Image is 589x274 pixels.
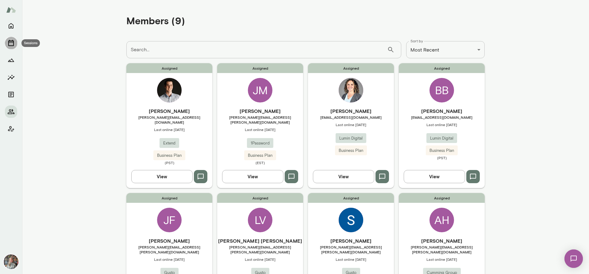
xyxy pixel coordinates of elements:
h6: [PERSON_NAME] [399,237,485,245]
h6: [PERSON_NAME] [217,107,303,115]
h6: [PERSON_NAME] [126,237,212,245]
button: Members [5,106,17,118]
span: Lumin Digital [426,135,457,141]
span: Last online [DATE] [308,257,394,262]
span: [EMAIL_ADDRESS][DOMAIN_NAME] [308,115,394,120]
img: Dean Poplawski [157,78,182,102]
span: (PST) [399,155,485,160]
span: 1Password [247,140,273,146]
span: [EMAIL_ADDRESS][DOMAIN_NAME] [399,115,485,120]
span: Assigned [308,63,394,73]
span: Last online [DATE] [126,257,212,262]
button: View [404,170,465,183]
span: Assigned [399,63,485,73]
span: Assigned [126,193,212,203]
div: JF [157,208,182,232]
img: Tracey Gaddes [339,78,363,102]
label: Sort by [410,38,423,44]
span: Last online [DATE] [217,127,303,132]
span: [PERSON_NAME][EMAIL_ADDRESS][PERSON_NAME][DOMAIN_NAME] [308,245,394,254]
div: BB [429,78,454,102]
button: View [313,170,374,183]
div: LV [248,208,272,232]
span: Last online [DATE] [399,122,485,127]
button: View [222,170,283,183]
span: Business Plan [244,152,276,159]
span: [PERSON_NAME][EMAIL_ADDRESS][PERSON_NAME][DOMAIN_NAME] [217,245,303,254]
h6: [PERSON_NAME] [308,107,394,115]
h4: Members (9) [126,15,185,26]
div: Most Recent [406,41,485,58]
button: View [131,170,193,183]
button: Client app [5,123,17,135]
span: Assigned [399,193,485,203]
button: Growth Plan [5,54,17,66]
span: Business Plan [153,152,185,159]
h6: [PERSON_NAME] [126,107,212,115]
span: (PST) [126,160,212,165]
button: Sessions [5,37,17,49]
span: Last online [DATE] [399,257,485,262]
span: Lumin Digital [336,135,366,141]
div: AH [429,208,454,232]
span: Last online [DATE] [126,127,212,132]
span: Last online [DATE] [308,122,394,127]
div: JM [248,78,272,102]
span: (EST) [217,160,303,165]
span: Last online [DATE] [217,257,303,262]
span: Extend [160,140,179,146]
span: Assigned [217,63,303,73]
img: Sandra Jirous [339,208,363,232]
h6: [PERSON_NAME] [399,107,485,115]
button: Insights [5,71,17,83]
h6: [PERSON_NAME] [PERSON_NAME] [217,237,303,245]
div: Sessions [21,39,40,47]
span: Assigned [308,193,394,203]
h6: [PERSON_NAME] [308,237,394,245]
span: [PERSON_NAME][EMAIL_ADDRESS][PERSON_NAME][DOMAIN_NAME] [126,245,212,254]
span: Business Plan [335,148,367,154]
button: Home [5,20,17,32]
span: Assigned [126,63,212,73]
span: [PERSON_NAME][EMAIL_ADDRESS][PERSON_NAME][DOMAIN_NAME] [399,245,485,254]
img: Mento [6,4,16,16]
span: [PERSON_NAME][EMAIL_ADDRESS][PERSON_NAME][DOMAIN_NAME] [217,115,303,125]
span: Assigned [217,193,303,203]
span: [PERSON_NAME][EMAIL_ADDRESS][DOMAIN_NAME] [126,115,212,125]
button: Documents [5,88,17,101]
span: Business Plan [426,148,458,154]
img: Tricia Maggio [4,254,18,269]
